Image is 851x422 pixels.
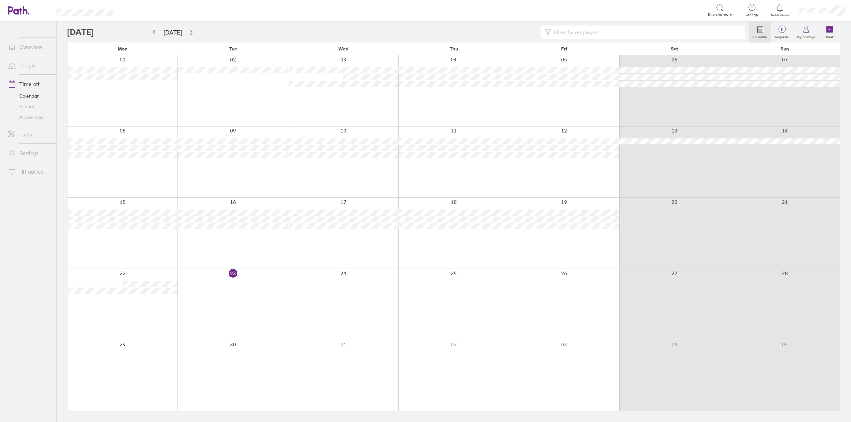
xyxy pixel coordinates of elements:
a: Calendar [749,22,771,43]
span: Fri [561,46,567,51]
a: History [3,101,56,112]
label: My holidays [793,33,819,39]
label: Requests [771,33,793,39]
span: Mon [118,46,128,51]
label: Calendar [749,33,771,39]
div: Search [131,7,148,13]
a: Notifications [769,3,791,17]
span: Thu [450,46,458,51]
a: People [3,59,56,72]
input: Filter by employee [551,26,741,39]
a: My holidays [793,22,819,43]
a: Allowances [3,112,56,123]
span: Tue [229,46,237,51]
a: 0Requests [771,22,793,43]
span: Notifications [769,13,791,17]
span: Sat [671,46,678,51]
span: Employee search [708,13,734,17]
a: Time off [3,77,56,91]
span: 0 [771,27,793,32]
a: Overview [3,40,56,53]
button: [DATE] [158,27,187,38]
a: HR advice [3,165,56,178]
label: Book [822,33,838,39]
a: Settings [3,146,56,160]
span: Wed [338,46,348,51]
a: Calendar [3,91,56,101]
a: Book [819,22,840,43]
span: Get help [741,13,763,17]
span: Sun [781,46,789,51]
a: Tools [3,128,56,141]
